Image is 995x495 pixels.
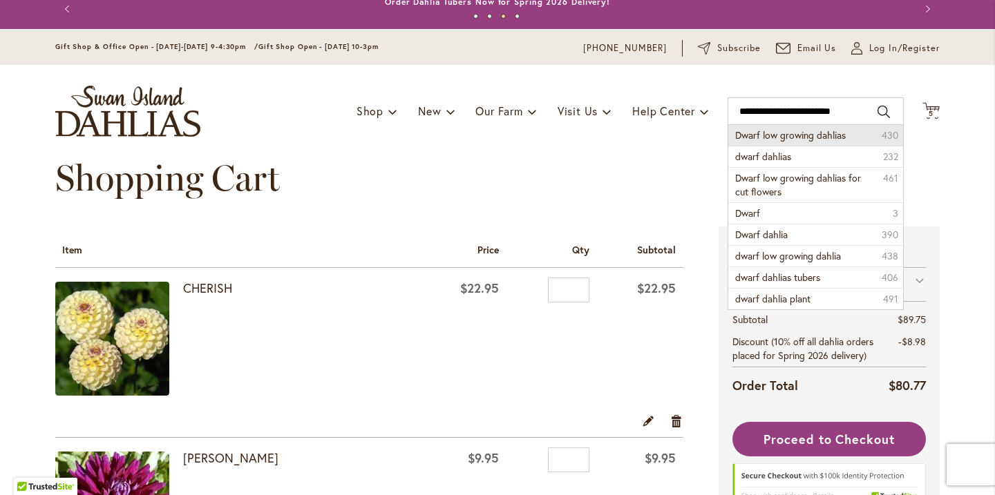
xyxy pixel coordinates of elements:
[475,104,522,118] span: Our Farm
[883,292,898,306] span: 491
[735,249,841,262] span: dwarf low growing dahlia
[735,228,788,241] span: Dwarf dahlia
[637,280,676,296] span: $22.95
[732,309,888,331] th: Subtotal
[698,41,761,55] a: Subscribe
[637,243,676,256] span: Subtotal
[893,206,898,220] span: 3
[732,375,798,395] strong: Order Total
[357,104,383,118] span: Shop
[929,109,934,118] span: 5
[882,271,898,284] span: 406
[735,150,791,163] span: dwarf dahlias
[735,206,760,220] span: Dwarf
[487,14,492,19] button: 2 of 4
[869,41,940,55] span: Log In/Register
[62,243,82,256] span: Item
[732,335,873,362] span: Discount (10% off all dahlia orders placed for Spring 2026 delivery)
[889,377,926,394] span: $80.77
[797,41,837,55] span: Email Us
[183,449,278,466] a: [PERSON_NAME]
[55,42,258,51] span: Gift Shop & Office Open - [DATE]-[DATE] 9-4:30pm /
[583,41,667,55] a: [PHONE_NUMBER]
[258,42,379,51] span: Gift Shop Open - [DATE] 10-3pm
[898,313,926,326] span: $89.75
[882,249,898,263] span: 438
[55,282,183,399] a: CHERISH
[735,271,820,284] span: dwarf dahlias tubers
[922,102,940,121] button: 5
[515,14,520,19] button: 4 of 4
[55,156,280,200] span: Shopping Cart
[882,228,898,242] span: 390
[477,243,499,256] span: Price
[776,41,837,55] a: Email Us
[501,14,506,19] button: 3 of 4
[878,101,890,123] button: Search
[468,449,499,466] span: $9.95
[632,104,695,118] span: Help Center
[460,280,499,296] span: $22.95
[764,431,895,447] span: Proceed to Checkout
[732,422,926,456] button: Proceed to Checkout
[898,335,926,348] span: -$8.98
[882,128,898,142] span: 430
[717,41,761,55] span: Subscribe
[645,449,676,466] span: $9.95
[55,86,200,137] a: store logo
[572,243,589,256] span: Qty
[55,282,169,396] img: CHERISH
[473,14,478,19] button: 1 of 4
[183,280,232,296] a: CHERISH
[735,171,861,198] span: Dwarf low growing dahlias for cut flowers
[735,292,811,305] span: dwarf dahlia plant
[558,104,598,118] span: Visit Us
[883,171,898,185] span: 461
[883,150,898,164] span: 232
[10,446,49,485] iframe: Launch Accessibility Center
[851,41,940,55] a: Log In/Register
[735,128,846,142] span: Dwarf low growing dahlias
[418,104,441,118] span: New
